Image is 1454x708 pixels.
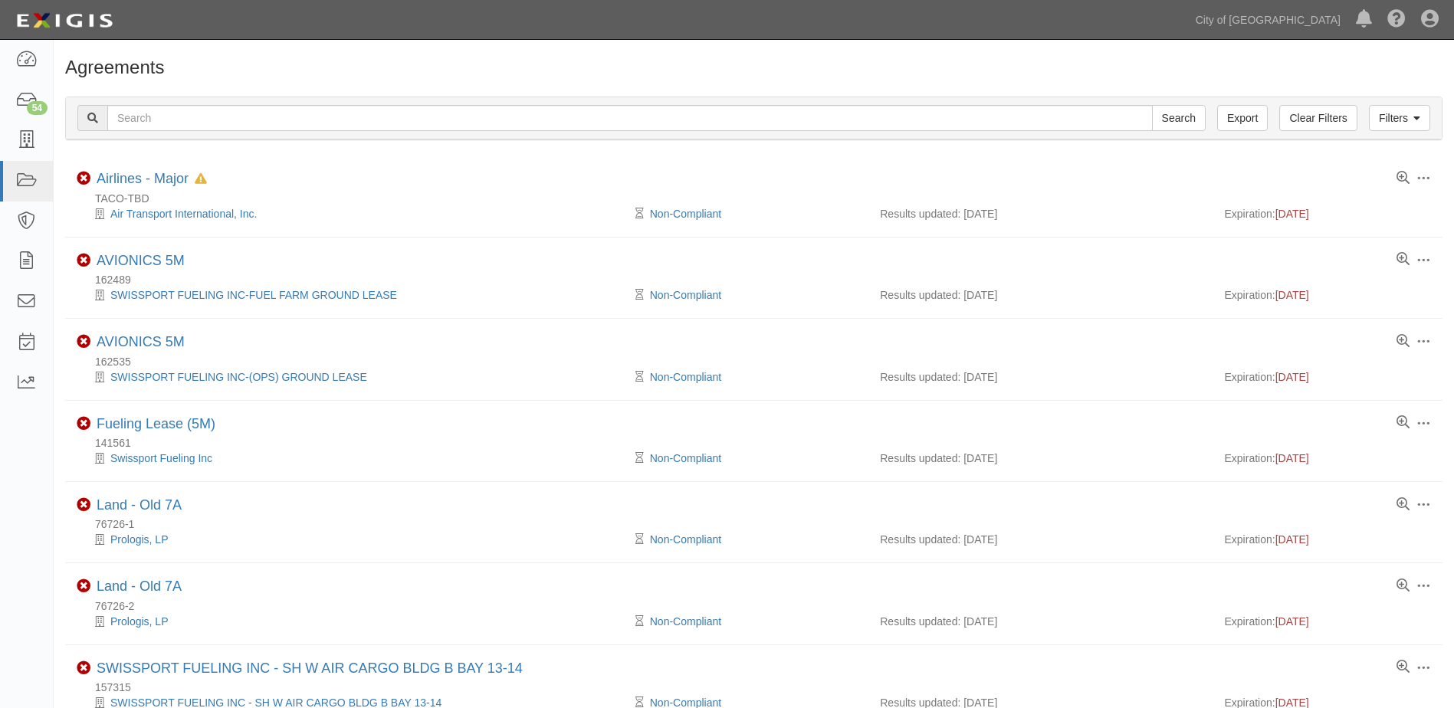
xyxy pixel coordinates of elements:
span: [DATE] [1275,533,1309,546]
i: In Default since 09/05/2025 [195,174,207,185]
a: SWISSPORT FUELING INC-(OPS) GROUND LEASE [110,371,367,383]
a: Land - Old 7A [97,497,182,513]
a: View results summary [1397,660,1410,674]
a: View results summary [1397,253,1410,267]
a: View results summary [1397,579,1410,593]
i: Non-Compliant [77,661,90,675]
div: 76726-2 [77,598,1443,614]
div: 157315 [77,680,1443,695]
i: Non-Compliant [77,172,90,185]
a: Clear Filters [1279,105,1357,131]
span: [DATE] [1275,289,1309,301]
i: Non-Compliant [77,254,90,267]
a: Non-Compliant [650,615,721,628]
a: View results summary [1397,416,1410,430]
div: 162535 [77,354,1443,369]
a: AVIONICS 5M [97,334,185,349]
div: Expiration: [1224,614,1430,629]
i: Pending Review [635,697,644,708]
div: Results updated: [DATE] [880,451,1201,466]
a: View results summary [1397,172,1410,185]
div: AVIONICS 5M [97,253,185,270]
div: Expiration: [1224,451,1430,466]
input: Search [1152,105,1206,131]
a: Filters [1369,105,1430,131]
a: Prologis, LP [110,615,168,628]
i: Non-Compliant [77,335,90,349]
a: Swissport Fueling Inc [110,452,212,464]
div: Expiration: [1224,532,1430,547]
h1: Agreements [65,57,1443,77]
span: [DATE] [1275,452,1309,464]
i: Pending Review [635,208,644,219]
a: Export [1217,105,1268,131]
div: SWISSPORT FUELING INC-FUEL FARM GROUND LEASE [77,287,639,303]
div: SWISSPORT FUELING INC-(OPS) GROUND LEASE [77,369,639,385]
div: Prologis, LP [77,532,639,547]
div: 141561 [77,435,1443,451]
a: Air Transport International, Inc. [110,208,257,220]
img: logo-5460c22ac91f19d4615b14bd174203de0afe785f0fc80cf4dbbc73dc1793850b.png [11,7,117,34]
div: Results updated: [DATE] [880,206,1201,221]
div: Results updated: [DATE] [880,532,1201,547]
div: Prologis, LP [77,614,639,629]
i: Pending Review [635,534,644,545]
a: View results summary [1397,335,1410,349]
a: City of [GEOGRAPHIC_DATA] [1188,5,1348,35]
a: View results summary [1397,498,1410,512]
div: 54 [27,101,48,115]
div: Fueling Lease (5M) [97,416,215,433]
a: Airlines - Major [97,171,189,186]
div: Expiration: [1224,369,1430,385]
div: TACO-TBD [77,191,1443,206]
i: Pending Review [635,290,644,300]
div: 162489 [77,272,1443,287]
div: Results updated: [DATE] [880,369,1201,385]
div: Expiration: [1224,206,1430,221]
div: Results updated: [DATE] [880,614,1201,629]
a: Land - Old 7A [97,579,182,594]
i: Help Center - Complianz [1387,11,1406,29]
a: SWISSPORT FUELING INC-FUEL FARM GROUND LEASE [110,289,397,301]
div: 76726-1 [77,516,1443,532]
span: [DATE] [1275,371,1309,383]
a: Prologis, LP [110,533,168,546]
div: Land - Old 7A [97,497,182,514]
a: Non-Compliant [650,533,721,546]
div: AVIONICS 5M [97,334,185,351]
div: Expiration: [1224,287,1430,303]
a: Non-Compliant [650,452,721,464]
input: Search [107,105,1153,131]
i: Pending Review [635,616,644,627]
div: SWISSPORT FUELING INC - SH W AIR CARGO BLDG B BAY 13-14 [97,660,523,677]
div: Land - Old 7A [97,579,182,595]
i: Non-Compliant [77,417,90,431]
div: Airlines - Major [97,171,207,188]
a: AVIONICS 5M [97,253,185,268]
div: Swissport Fueling Inc [77,451,639,466]
span: [DATE] [1275,208,1309,220]
i: Pending Review [635,453,644,464]
a: Non-Compliant [650,289,721,301]
div: Air Transport International, Inc. [77,206,639,221]
span: [DATE] [1275,615,1309,628]
a: SWISSPORT FUELING INC - SH W AIR CARGO BLDG B BAY 13-14 [97,660,523,676]
a: Fueling Lease (5M) [97,416,215,431]
i: Pending Review [635,372,644,382]
div: Results updated: [DATE] [880,287,1201,303]
a: Non-Compliant [650,371,721,383]
i: Non-Compliant [77,498,90,512]
i: Non-Compliant [77,579,90,593]
a: Non-Compliant [650,208,721,220]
